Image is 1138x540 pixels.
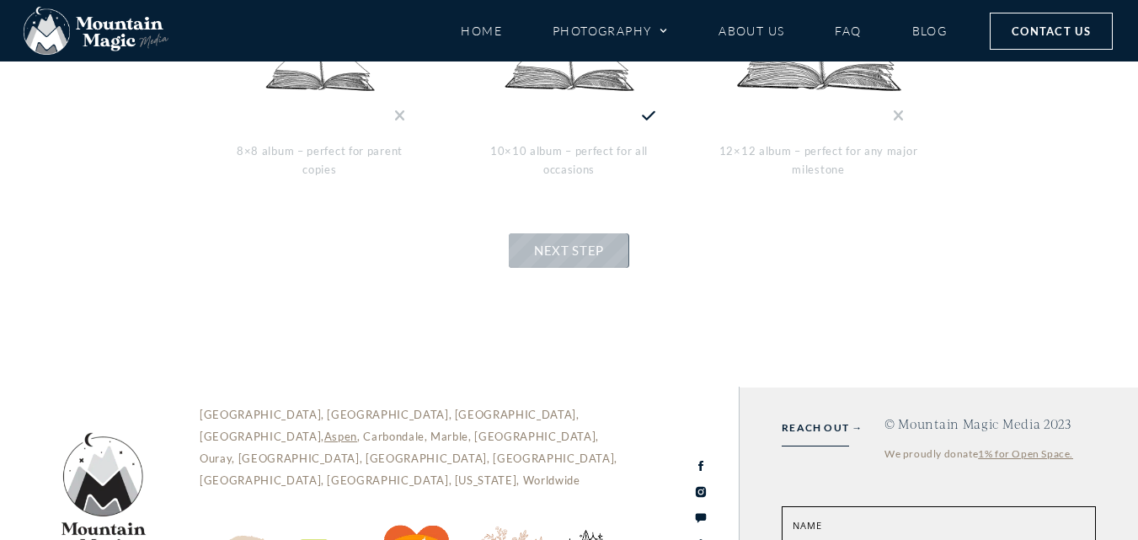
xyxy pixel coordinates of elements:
[884,444,1096,464] div: We proudly donate
[1012,22,1091,40] span: Contact Us
[461,16,502,45] a: Home
[884,417,1096,431] h4: © Mountain Magic Media 2023
[816,519,822,532] span: e
[835,16,861,45] a: FAQ
[509,233,629,268] a: NEXT STEP
[978,447,1073,460] a: 1% for Open Space.
[719,16,784,45] a: About Us
[553,16,668,45] a: Photography
[324,430,357,443] a: Aspen
[219,142,421,179] p: 8×8 album – perfect for parent copies
[718,142,920,179] p: 12×12 album – perfect for any major milestone
[534,243,604,258] span: NEXT STEP
[24,7,168,56] img: Mountain Magic Media photography logo Crested Butte Photographer
[461,16,948,45] nav: Menu
[990,13,1113,50] a: Contact Us
[912,16,948,45] a: Blog
[200,404,633,491] p: [GEOGRAPHIC_DATA], [GEOGRAPHIC_DATA], [GEOGRAPHIC_DATA], [GEOGRAPHIC_DATA], , Carbondale, Marble,...
[468,142,671,179] p: 10×10 album – perfect for all occasions
[782,419,863,437] a: REACH OUT →
[793,519,816,532] span: Nam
